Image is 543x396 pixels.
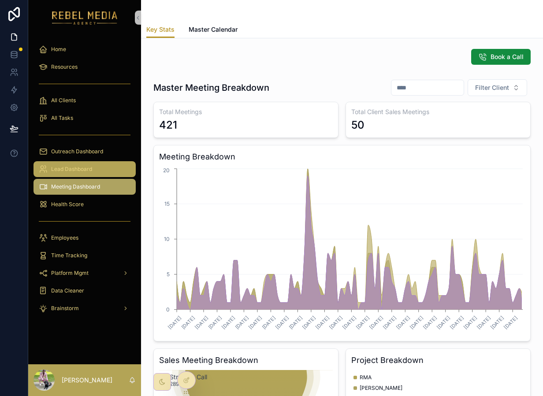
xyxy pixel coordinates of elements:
a: Time Tracking [33,248,136,263]
tspan: 10 [164,236,170,242]
a: Resources [33,59,136,75]
h3: Meeting Breakdown [159,151,525,163]
span: Brainstorm [51,305,79,312]
text: [DATE] [167,315,182,330]
button: Book a Call [471,49,531,65]
span: All Clients [51,97,76,104]
span: [PERSON_NAME] [360,385,402,392]
text: [DATE] [503,315,519,330]
div: chart [159,167,525,336]
tspan: 15 [164,200,170,207]
text: [DATE] [220,315,236,330]
span: All Tasks [51,115,73,122]
text: [DATE] [395,315,411,330]
span: Master Calendar [189,25,238,34]
a: Data Cleaner [33,283,136,299]
tspan: 20 [163,167,170,174]
h3: Project Breakdown [351,354,525,366]
text: [DATE] [328,315,344,330]
text: [DATE] [368,315,384,330]
tspan: 5 [167,271,170,278]
span: RMA [360,374,372,381]
a: Meeting Dashboard [33,179,136,195]
text: [DATE] [355,315,371,330]
a: Brainstorm [33,300,136,316]
text: [DATE] [342,315,357,330]
text: [DATE] [234,315,250,330]
text: [DATE] [462,315,478,330]
text: [DATE] [274,315,290,330]
span: Time Tracking [51,252,87,259]
text: [DATE] [315,315,331,330]
span: Outreach Dashboard [51,148,103,155]
text: [DATE] [207,315,223,330]
a: Platform Mgmt [33,265,136,281]
h1: Master Meeting Breakdown [153,81,269,94]
div: 50 [351,118,364,132]
h3: Sales Meeting Breakdown [159,354,333,366]
span: Book a Call [491,52,524,61]
text: [DATE] [449,315,465,330]
text: [DATE] [193,315,209,330]
div: scrollable content [28,35,141,328]
text: [DATE] [409,315,424,330]
a: Home [33,41,136,57]
text: [DATE] [247,315,263,330]
text: [DATE] [422,315,438,330]
a: Lead Dashboard [33,161,136,177]
text: [DATE] [489,315,505,330]
span: Data Cleaner [51,287,84,294]
h3: Total Meetings [159,107,333,116]
span: Meeting Dashboard [51,183,100,190]
img: App logo [52,11,118,25]
text: 289 [170,381,179,387]
span: Lead Dashboard [51,166,92,173]
text: [DATE] [261,315,277,330]
a: Key Stats [146,22,175,38]
text: [DATE] [476,315,492,330]
div: 421 [159,118,177,132]
span: Filter Client [475,83,509,92]
a: Health Score [33,196,136,212]
span: Employees [51,234,78,241]
text: [DATE] [301,315,317,330]
text: [DATE] [180,315,196,330]
text: [DATE] [435,315,451,330]
text: [DATE] [288,315,304,330]
span: Platform Mgmt [51,270,89,277]
text: [DATE] [382,315,398,330]
a: Outreach Dashboard [33,144,136,159]
span: Resources [51,63,78,70]
tspan: 0 [166,306,170,313]
span: Key Stats [146,25,175,34]
a: Master Calendar [189,22,238,39]
span: Home [51,46,66,53]
a: All Clients [33,93,136,108]
a: Employees [33,230,136,246]
a: All Tasks [33,110,136,126]
button: Select Button [468,79,527,96]
span: Health Score [51,201,84,208]
h3: Total Client Sales Meetings [351,107,525,116]
p: [PERSON_NAME] [62,376,112,385]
